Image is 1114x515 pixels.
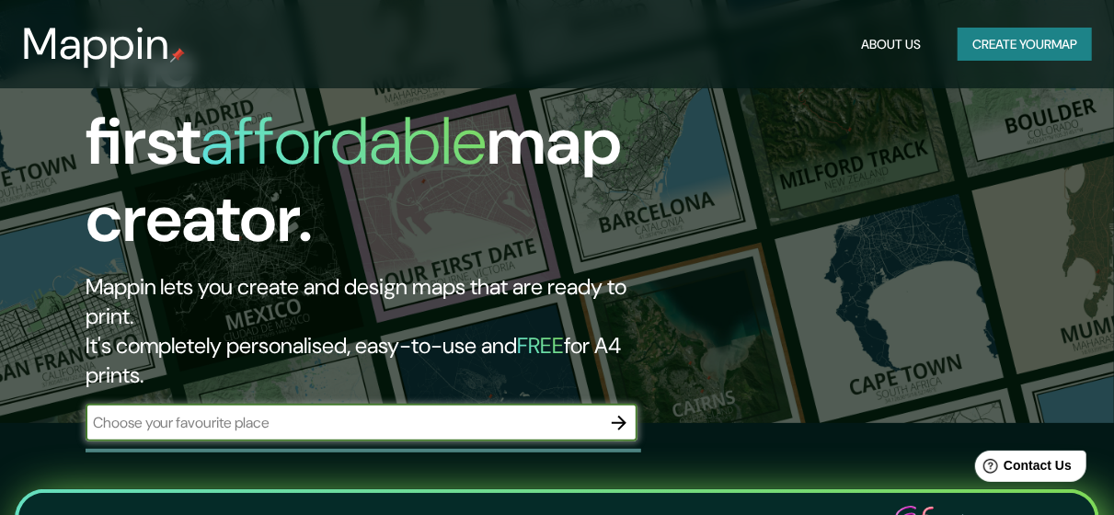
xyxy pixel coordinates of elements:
h1: affordable [201,98,488,184]
button: About Us [854,28,928,62]
img: mappin-pin [170,48,185,63]
h2: Mappin lets you create and design maps that are ready to print. It's completely personalised, eas... [86,272,643,390]
input: Choose your favourite place [86,412,601,433]
h3: Mappin [22,18,170,70]
h1: The first map creator. [86,26,643,272]
h5: FREE [518,331,565,360]
iframe: Help widget launcher [950,443,1094,495]
button: Create yourmap [958,28,1092,62]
